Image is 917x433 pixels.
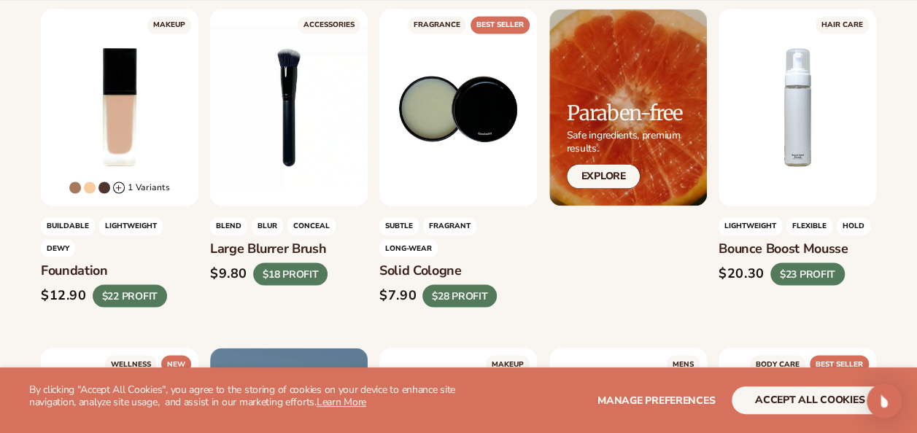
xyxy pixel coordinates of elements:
[252,217,283,235] span: blur
[379,217,419,235] span: subtle
[567,164,641,188] a: Explore
[41,217,95,235] span: Buildable
[379,287,417,303] div: $7.90
[567,129,683,155] p: Safe ingredients, premium results.
[567,102,683,125] h2: Paraben-free
[423,217,476,235] span: fragrant
[93,284,167,307] div: $22 PROFIT
[379,262,537,278] h3: Solid cologne
[287,217,336,235] span: conceal
[719,265,765,281] div: $20.30
[597,386,715,414] button: Manage preferences
[379,239,438,257] span: long-wear
[837,217,870,235] span: hold
[719,241,876,257] h3: Bounce boost mousse
[597,394,715,407] span: Manage preferences
[719,217,782,235] span: lightweight
[770,262,844,285] div: $23 PROFIT
[253,262,328,285] div: $18 PROFIT
[422,284,497,307] div: $28 PROFIT
[317,395,366,409] a: Learn More
[41,239,75,257] span: dewy
[41,262,198,278] h3: Foundation
[210,241,368,257] h3: Large blurrer brush
[732,386,888,414] button: accept all cookies
[210,217,247,235] span: blend
[41,287,87,303] div: $12.90
[99,217,163,235] span: lightweight
[210,265,247,281] div: $9.80
[786,217,832,235] span: flexible
[867,383,902,418] div: Open Intercom Messenger
[29,384,459,409] p: By clicking "Accept All Cookies", you agree to the storing of cookies on your device to enhance s...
